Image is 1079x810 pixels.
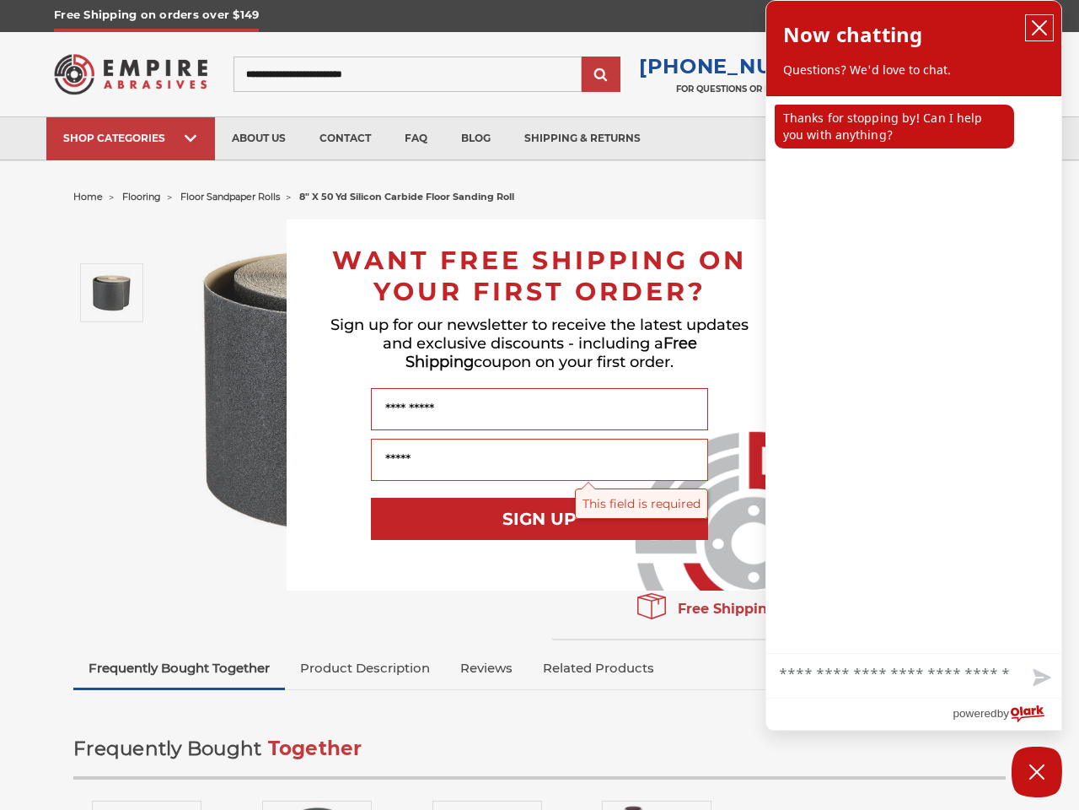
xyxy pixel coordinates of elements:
span: by [997,703,1009,724]
p: Thanks for stopping by! Can I help you with anything? [775,105,1014,148]
span: WANT FREE SHIPPING ON YOUR FIRST ORDER? [332,245,747,307]
span: Sign up for our newsletter to receive the latest updates and exclusive discounts - including a co... [330,316,749,371]
button: Send message [1019,659,1061,698]
p: Questions? We'd love to chat. [783,62,1044,78]
h2: Now chatting [783,18,922,51]
button: Close Chatbox [1012,747,1062,797]
span: powered [953,703,996,724]
button: SIGN UP [371,498,708,540]
div: chat [766,96,1061,653]
button: close chatbox [1026,15,1053,40]
a: Powered by Olark [953,699,1061,730]
span: Free Shipping [405,334,697,371]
